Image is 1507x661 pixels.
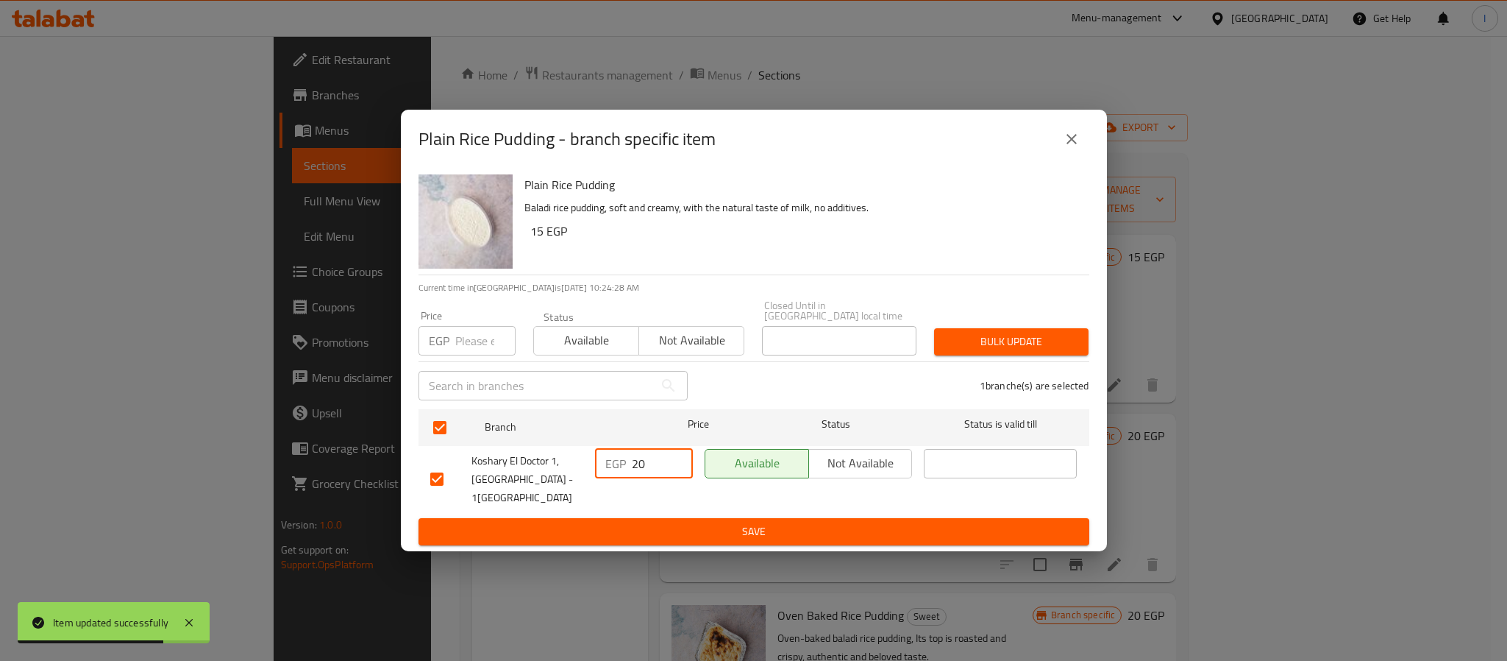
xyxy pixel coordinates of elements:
span: Price [649,415,747,434]
span: Not available [815,453,907,474]
h6: Plain Rice Pudding [524,174,1077,195]
span: Available [540,330,633,351]
button: Not available [638,326,744,356]
h2: Plain Rice Pudding - branch specific item [418,127,716,151]
p: 1 branche(s) are selected [980,378,1089,393]
p: EGP [605,455,626,473]
p: EGP [429,332,449,350]
img: Plain Rice Pudding [418,174,513,269]
input: Please enter price [632,449,693,478]
span: Save [430,523,1077,541]
input: Please enter price [455,326,516,356]
div: Item updated successfully [53,615,168,631]
button: Available [705,449,809,478]
button: Bulk update [934,328,1089,356]
p: Baladi rice pudding, soft and creamy, with the natural taste of milk, no additives. [524,199,1077,217]
span: Branch [485,418,638,436]
p: Current time in [GEOGRAPHIC_DATA] is [DATE] 10:24:28 AM [418,281,1089,294]
button: Save [418,518,1089,545]
span: Status is valid till [924,415,1077,434]
span: Not available [645,330,738,351]
h6: 15 EGP [530,221,1077,241]
span: Available [711,453,803,474]
span: Koshary El Doctor 1, [GEOGRAPHIC_DATA] - 1[GEOGRAPHIC_DATA] [471,452,583,507]
button: Available [533,326,639,356]
button: Not available [808,449,913,478]
input: Search in branches [418,371,654,400]
button: close [1054,121,1089,157]
span: Bulk update [946,333,1077,351]
span: Status [759,415,912,434]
